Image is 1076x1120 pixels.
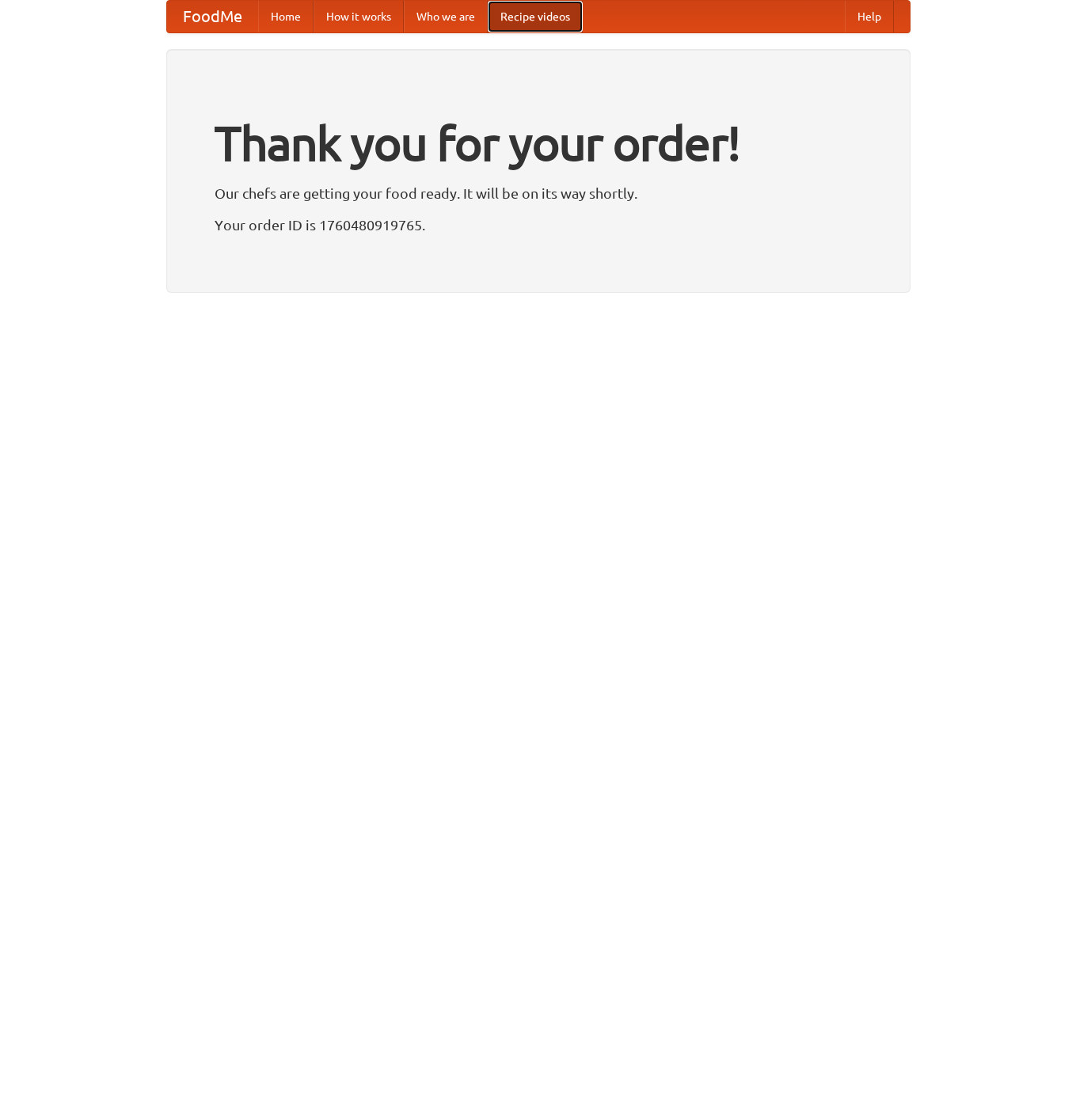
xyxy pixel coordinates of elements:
[215,213,862,237] p: Your order ID is 1760480919765.
[314,1,404,32] a: How it works
[258,1,314,32] a: Home
[404,1,488,32] a: Who we are
[488,1,583,32] a: Recipe videos
[845,1,894,32] a: Help
[167,1,258,32] a: FoodMe
[215,181,862,205] p: Our chefs are getting your food ready. It will be on its way shortly.
[215,105,862,181] h1: Thank you for your order!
